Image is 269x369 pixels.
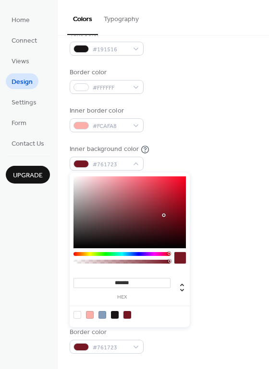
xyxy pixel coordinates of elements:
a: Design [6,73,38,89]
span: #FCAFA8 [93,121,128,131]
span: #FFFFFF [93,83,128,93]
div: rgb(255, 255, 255) [73,311,81,319]
span: #761723 [93,160,128,170]
a: Home [6,12,36,27]
div: Border color [70,327,142,337]
span: Views [12,57,29,67]
span: Upgrade [13,171,43,181]
span: #761723 [93,343,128,353]
a: Settings [6,94,42,110]
label: hex [73,295,171,300]
span: Form [12,118,26,128]
div: Inner border color [70,106,142,116]
a: Views [6,53,35,69]
div: Text color [70,29,142,39]
div: Inner background color [70,144,139,154]
div: Border color [70,68,142,78]
div: rgb(131, 157, 187) [98,311,106,319]
span: Design [12,77,33,87]
a: Contact Us [6,135,50,151]
div: rgb(252, 175, 168) [86,311,94,319]
span: Connect [12,36,37,46]
span: Home [12,15,30,25]
span: #191516 [93,45,128,55]
div: rgb(25, 21, 22) [111,311,119,319]
div: rgb(118, 23, 35) [123,311,131,319]
a: Connect [6,32,43,48]
a: Form [6,115,32,130]
span: Settings [12,98,37,108]
button: Upgrade [6,166,50,184]
span: Contact Us [12,139,44,149]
